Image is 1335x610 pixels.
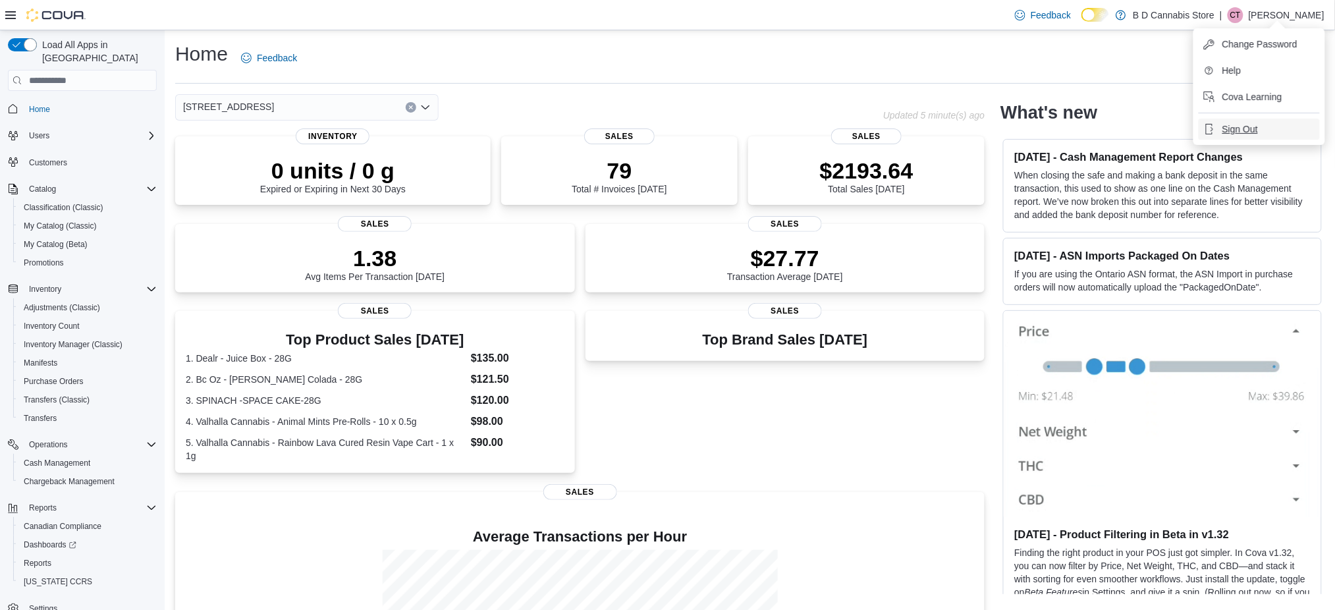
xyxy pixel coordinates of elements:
[13,254,162,272] button: Promotions
[18,410,62,426] a: Transfers
[1222,123,1258,136] span: Sign Out
[13,517,162,536] button: Canadian Compliance
[13,235,162,254] button: My Catalog (Beta)
[236,45,302,71] a: Feedback
[24,258,64,268] span: Promotions
[305,245,445,282] div: Avg Items Per Transaction [DATE]
[471,393,564,408] dd: $120.00
[703,332,868,348] h3: Top Brand Sales [DATE]
[24,339,123,350] span: Inventory Manager (Classic)
[24,321,80,331] span: Inventory Count
[13,554,162,572] button: Reports
[18,337,128,352] a: Inventory Manager (Classic)
[18,218,102,234] a: My Catalog (Classic)
[29,157,67,168] span: Customers
[260,157,406,184] p: 0 units / 0 g
[1222,64,1241,77] span: Help
[3,99,162,118] button: Home
[13,472,162,491] button: Chargeback Management
[24,239,88,250] span: My Catalog (Beta)
[18,537,82,553] a: Dashboards
[18,410,157,426] span: Transfers
[3,126,162,145] button: Users
[18,374,157,389] span: Purchase Orders
[13,198,162,217] button: Classification (Classic)
[3,280,162,298] button: Inventory
[18,318,157,334] span: Inventory Count
[24,358,57,368] span: Manifests
[18,200,157,215] span: Classification (Classic)
[18,374,89,389] a: Purchase Orders
[186,394,466,407] dt: 3. SPINACH -SPACE CAKE-28G
[18,318,85,334] a: Inventory Count
[18,355,157,371] span: Manifests
[820,157,913,194] div: Total Sales [DATE]
[24,458,90,468] span: Cash Management
[24,128,157,144] span: Users
[24,540,76,550] span: Dashboards
[24,413,57,424] span: Transfers
[24,181,157,197] span: Catalog
[748,216,822,232] span: Sales
[18,555,157,571] span: Reports
[727,245,843,271] p: $27.77
[18,337,157,352] span: Inventory Manager (Classic)
[18,236,157,252] span: My Catalog (Beta)
[1031,9,1071,22] span: Feedback
[1000,102,1097,123] h2: What's new
[406,102,416,113] button: Clear input
[24,181,61,197] button: Catalog
[29,130,49,141] span: Users
[26,9,86,22] img: Cova
[1199,119,1320,140] button: Sign Out
[29,439,68,450] span: Operations
[24,128,55,144] button: Users
[18,518,157,534] span: Canadian Compliance
[24,576,92,587] span: [US_STATE] CCRS
[296,128,369,144] span: Inventory
[24,500,62,516] button: Reports
[1014,249,1311,262] h3: [DATE] - ASN Imports Packaged On Dates
[18,300,157,316] span: Adjustments (Classic)
[1230,7,1241,23] span: CT
[3,499,162,517] button: Reports
[471,350,564,366] dd: $135.00
[13,298,162,317] button: Adjustments (Classic)
[18,236,93,252] a: My Catalog (Beta)
[18,455,95,471] a: Cash Management
[420,102,431,113] button: Open list of options
[1025,587,1083,597] em: Beta Features
[186,436,466,462] dt: 5. Valhalla Cannabis - Rainbow Lava Cured Resin Vape Cart - 1 x 1g
[1014,267,1311,294] p: If you are using the Ontario ASN format, the ASN Import in purchase orders will now automatically...
[24,302,100,313] span: Adjustments (Classic)
[1014,528,1311,541] h3: [DATE] - Product Filtering in Beta in v1.32
[13,409,162,428] button: Transfers
[24,202,103,213] span: Classification (Classic)
[338,216,412,232] span: Sales
[572,157,667,194] div: Total # Invoices [DATE]
[18,574,97,590] a: [US_STATE] CCRS
[13,335,162,354] button: Inventory Manager (Classic)
[18,392,157,408] span: Transfers (Classic)
[883,110,985,121] p: Updated 5 minute(s) ago
[18,455,157,471] span: Cash Management
[1199,60,1320,81] button: Help
[24,281,157,297] span: Inventory
[338,303,412,319] span: Sales
[584,128,655,144] span: Sales
[37,38,157,65] span: Load All Apps in [GEOGRAPHIC_DATA]
[1010,2,1076,28] a: Feedback
[24,395,90,405] span: Transfers (Classic)
[18,474,157,489] span: Chargeback Management
[18,392,95,408] a: Transfers (Classic)
[1199,86,1320,107] button: Cova Learning
[13,536,162,554] a: Dashboards
[186,332,564,348] h3: Top Product Sales [DATE]
[24,500,157,516] span: Reports
[24,221,97,231] span: My Catalog (Classic)
[572,157,667,184] p: 79
[727,245,843,282] div: Transaction Average [DATE]
[29,284,61,294] span: Inventory
[24,437,73,453] button: Operations
[13,372,162,391] button: Purchase Orders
